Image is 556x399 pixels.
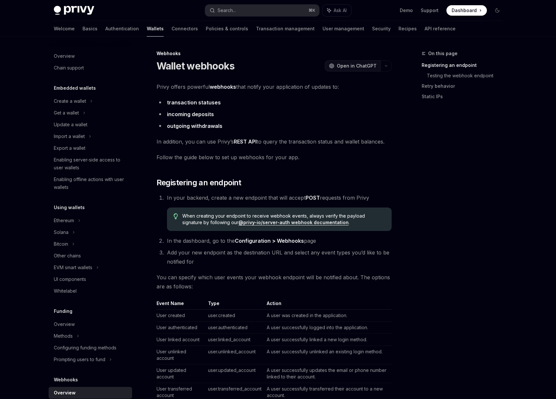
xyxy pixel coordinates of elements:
strong: webhooks [210,84,236,90]
h1: Wallet webhooks [157,60,235,72]
div: UI components [54,275,86,283]
td: user.linked_account [205,334,264,346]
a: incoming deposits [167,111,214,118]
a: Retry behavior [422,81,508,91]
a: API reference [425,21,456,37]
a: Connectors [172,21,198,37]
span: You can specify which user events your webhook endpoint will be notified about. The options are a... [157,273,392,291]
div: Overview [54,320,75,328]
td: user.unlinked_account [205,346,264,364]
div: Bitcoin [54,240,68,248]
a: Static IPs [422,91,508,102]
span: In your backend, create a new endpoint that will accept requests from Privy [167,194,369,201]
span: ⌘ K [308,8,315,13]
a: Testing the webhook endpoint [427,70,508,81]
a: Support [421,7,439,14]
td: User unlinked account [157,346,205,364]
a: Policies & controls [206,21,248,37]
button: Toggle dark mode [492,5,503,16]
div: Ethereum [54,217,74,224]
td: user.authenticated [205,322,264,334]
td: User linked account [157,334,205,346]
h5: Webhooks [54,376,78,384]
a: Recipes [398,21,417,37]
a: Basics [83,21,98,37]
span: In the dashboard, go to the page [167,238,316,244]
svg: Tip [173,213,178,219]
strong: POST [306,194,320,201]
a: transaction statuses [167,99,221,106]
span: Privy offers powerful that notify your application of updates to: [157,82,392,91]
div: Methods [54,332,73,340]
a: Welcome [54,21,75,37]
td: User authenticated [157,322,205,334]
span: Registering an endpoint [157,177,241,188]
td: A user successfully linked a new login method. [264,334,392,346]
div: Search... [218,7,236,14]
a: Chain support [49,62,132,74]
div: EVM smart wallets [54,264,92,271]
div: Configuring funding methods [54,344,116,352]
span: Open in ChatGPT [337,63,377,69]
span: Follow the guide below to set up webhooks for your app. [157,153,392,162]
a: Demo [400,7,413,14]
a: Whitelabel [49,285,132,297]
a: Enabling server-side access to user wallets [49,154,132,174]
a: UI components [49,273,132,285]
div: Enabling server-side access to user wallets [54,156,128,172]
th: Action [264,300,392,310]
a: Configuring funding methods [49,342,132,354]
td: A user was created in the application. [264,310,392,322]
a: Other chains [49,250,132,262]
a: Overview [49,387,132,399]
td: user.created [205,310,264,322]
a: Transaction management [256,21,315,37]
div: Update a wallet [54,121,87,129]
span: Ask AI [334,7,347,14]
a: REST API [234,138,257,145]
div: Whitelabel [54,287,77,295]
button: Open in ChatGPT [325,60,381,71]
a: Overview [49,318,132,330]
strong: Configuration > Webhooks [235,238,304,244]
div: Enabling offline actions with user wallets [54,176,128,191]
button: Search...⌘K [205,5,319,16]
div: Prompting users to fund [54,356,105,363]
h5: Embedded wallets [54,84,96,92]
div: Other chains [54,252,81,260]
div: Overview [54,52,75,60]
span: On this page [428,50,458,57]
a: @privy-io/server-auth webhook documentation [238,220,349,225]
div: Solana [54,228,68,236]
a: Update a wallet [49,119,132,130]
div: Create a wallet [54,97,86,105]
th: Type [205,300,264,310]
div: Export a wallet [54,144,85,152]
a: outgoing withdrawals [167,123,222,130]
div: Chain support [54,64,84,72]
h5: Using wallets [54,204,85,211]
a: Security [372,21,391,37]
td: user.updated_account [205,364,264,383]
a: Registering an endpoint [422,60,508,70]
a: Dashboard [446,5,487,16]
td: A user successfully updates the email or phone number linked to their account. [264,364,392,383]
span: Dashboard [452,7,477,14]
a: Export a wallet [49,142,132,154]
div: Get a wallet [54,109,79,117]
td: A user successfully unlinked an existing login method. [264,346,392,364]
a: Wallets [147,21,164,37]
td: User updated account [157,364,205,383]
h5: Funding [54,307,72,315]
a: Authentication [105,21,139,37]
div: Overview [54,389,76,397]
span: When creating your endpoint to receive webhook events, always verify the payload signature by fol... [182,213,385,226]
img: dark logo [54,6,94,15]
div: Import a wallet [54,132,85,140]
a: Overview [49,50,132,62]
td: A user successfully logged into the application. [264,322,392,334]
a: Enabling offline actions with user wallets [49,174,132,193]
th: Event Name [157,300,205,310]
a: User management [323,21,364,37]
td: User created [157,310,205,322]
